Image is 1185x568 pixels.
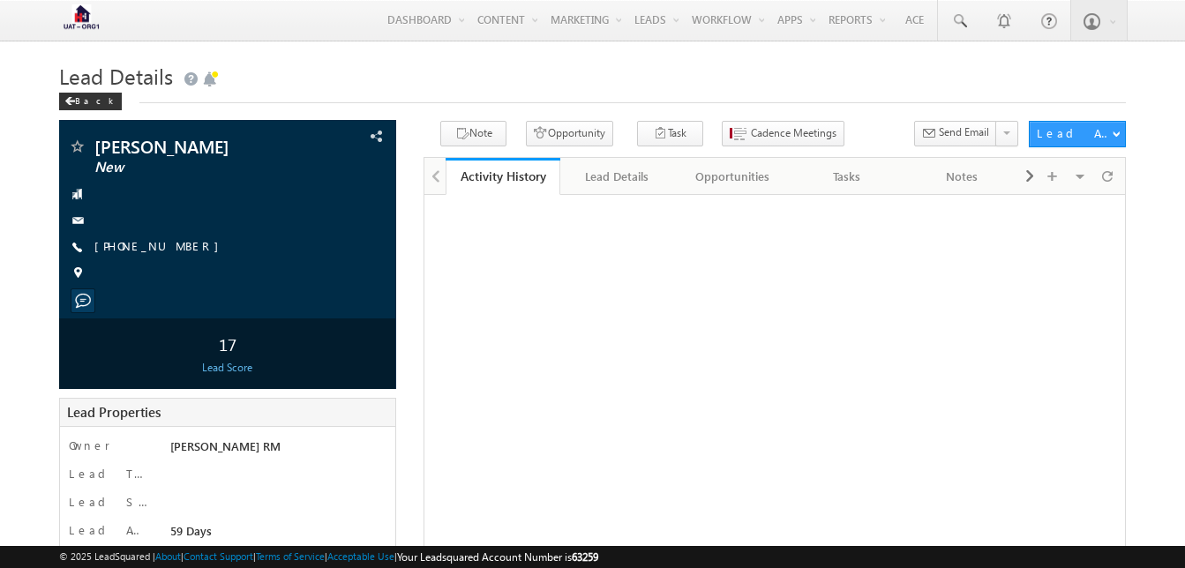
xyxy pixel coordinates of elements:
a: Activity History [446,158,560,195]
label: Lead Type [69,466,149,482]
a: Notes [905,158,1020,195]
div: Opportunities [690,166,775,187]
button: Send Email [914,121,997,146]
span: [PERSON_NAME] [94,138,302,155]
span: Your Leadsquared Account Number is [397,550,598,564]
span: Lead Details [59,62,173,90]
a: Acceptable Use [327,550,394,562]
button: Lead Actions [1029,121,1126,147]
div: 59 Days [166,522,382,547]
span: Send Email [939,124,989,140]
div: Lead Details [574,166,659,187]
button: Note [440,121,506,146]
img: Custom Logo [59,4,103,35]
span: Lead Properties [67,403,161,421]
div: Notes [919,166,1004,187]
span: © 2025 LeadSquared | | | | | [59,549,598,565]
span: New [94,159,302,176]
label: Lead Age [69,522,149,538]
div: Lead Actions [1037,125,1112,141]
span: [PHONE_NUMBER] [94,238,228,256]
div: Back [59,93,122,110]
span: 63259 [572,550,598,564]
div: 17 [64,327,391,360]
label: Lead Sub Source [69,494,149,510]
button: Opportunity [526,121,613,146]
div: Tasks [805,166,889,187]
button: Cadence Meetings [722,121,844,146]
span: Cadence Meetings [751,125,836,141]
label: Owner [69,437,110,453]
div: Lead Score [64,360,391,376]
a: Opportunities [676,158,791,195]
a: Back [59,92,131,107]
a: Tasks [791,158,905,195]
button: Task [637,121,703,146]
a: Lead Details [560,158,675,195]
div: Activity History [459,168,547,184]
a: About [155,550,181,562]
a: Terms of Service [256,550,325,562]
a: Contact Support [184,550,253,562]
span: [PERSON_NAME] RM [170,438,281,453]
